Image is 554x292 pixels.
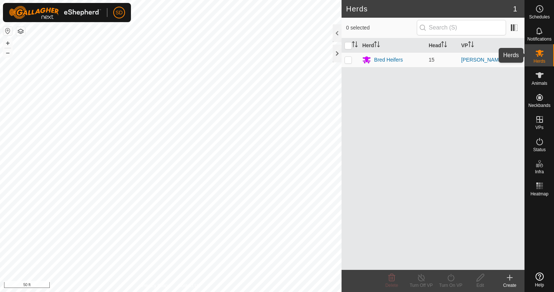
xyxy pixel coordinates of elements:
[346,4,513,13] h2: Herds
[16,27,25,36] button: Map Layers
[178,282,200,289] a: Contact Us
[374,56,403,64] div: Bred Heifers
[9,6,101,19] img: Gallagher Logo
[458,38,524,53] th: VP
[527,37,551,41] span: Notifications
[3,48,12,57] button: –
[3,27,12,35] button: Reset Map
[385,283,398,288] span: Delete
[3,39,12,48] button: +
[468,42,474,48] p-sorticon: Activate to sort
[525,270,554,290] a: Help
[533,59,545,63] span: Herds
[495,282,524,289] div: Create
[417,20,506,35] input: Search (S)
[535,125,543,130] span: VPs
[359,38,426,53] th: Herd
[441,42,447,48] p-sorticon: Activate to sort
[529,15,550,19] span: Schedules
[535,170,544,174] span: Infra
[426,38,458,53] th: Head
[436,282,465,289] div: Turn On VP
[532,81,547,86] span: Animals
[513,3,517,14] span: 1
[535,283,544,287] span: Help
[115,9,122,17] span: SD
[352,42,358,48] p-sorticon: Activate to sort
[533,147,546,152] span: Status
[461,57,508,63] a: [PERSON_NAME] 3
[374,42,380,48] p-sorticon: Activate to sort
[142,282,169,289] a: Privacy Policy
[429,57,434,63] span: 15
[528,103,550,108] span: Neckbands
[465,282,495,289] div: Edit
[530,192,548,196] span: Heatmap
[406,282,436,289] div: Turn Off VP
[346,24,416,32] span: 0 selected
